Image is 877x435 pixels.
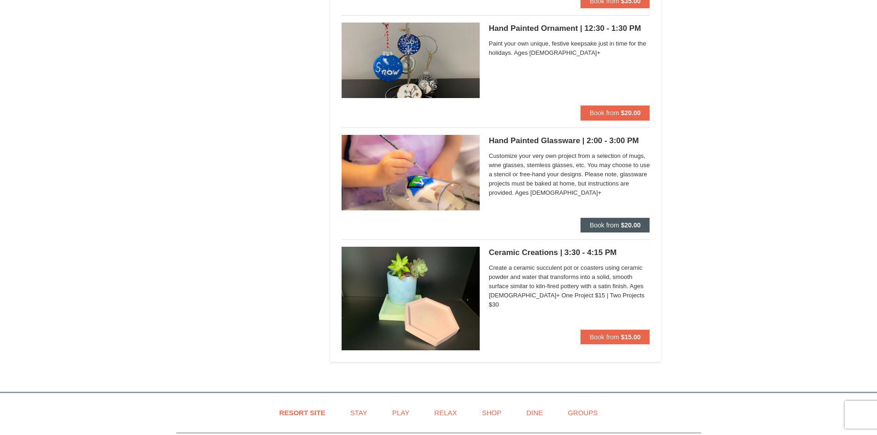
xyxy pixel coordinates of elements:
[621,109,641,116] strong: $20.00
[621,221,641,229] strong: $20.00
[489,151,650,197] span: Customize your very own project from a selection of mugs, wine glasses, stemless glasses, etc. Yo...
[339,402,379,423] a: Stay
[470,402,513,423] a: Shop
[590,333,619,341] span: Book from
[268,402,337,423] a: Resort Site
[581,330,650,344] button: Book from $15.00
[489,24,650,33] h5: Hand Painted Ornament | 12:30 - 1:30 PM
[590,109,619,116] span: Book from
[489,39,650,58] span: Paint your own unique, festive keepsake just in time for the holidays. Ages [DEMOGRAPHIC_DATA]+
[489,136,650,145] h5: Hand Painted Glassware | 2:00 - 3:00 PM
[581,218,650,232] button: Book from $20.00
[590,221,619,229] span: Book from
[342,23,480,98] img: 6619869-1315-d249998d.jpg
[581,105,650,120] button: Book from $20.00
[621,333,641,341] strong: $15.00
[423,402,468,423] a: Relax
[381,402,421,423] a: Play
[342,247,480,350] img: 6619869-1699-baa8dbd7.png
[515,402,554,423] a: Dine
[556,402,609,423] a: Groups
[342,135,480,210] img: 6619869-1088-d49a29a5.jpg
[489,248,650,257] h5: Ceramic Creations | 3:30 - 4:15 PM
[489,263,650,309] span: Create a ceramic succulent pot or coasters using ceramic powder and water that transforms into a ...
